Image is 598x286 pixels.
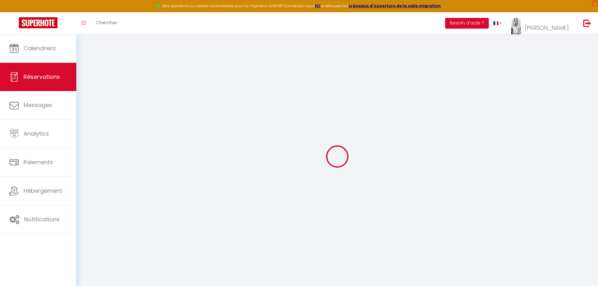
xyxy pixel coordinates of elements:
button: Besoin d'aide ? [445,18,489,29]
button: Ouvrir le widget de chat LiveChat [5,3,24,21]
span: Réservations [24,73,60,81]
img: ... [511,18,521,38]
span: Chercher [96,19,117,26]
span: Paiements [24,158,53,166]
span: Notifications [24,215,60,223]
iframe: Chat [571,258,593,281]
span: Messages [24,101,52,109]
a: ICI [315,3,321,8]
a: ... [PERSON_NAME] [507,12,577,34]
span: Calendriers [24,44,56,52]
span: [PERSON_NAME] [525,24,569,32]
span: Analytics [24,130,49,138]
img: Super Booking [19,17,57,28]
a: Chercher [91,12,122,34]
span: Hébergement [24,187,62,195]
img: logout [583,19,591,27]
a: créneaux d'ouverture de la salle migration [348,3,441,8]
